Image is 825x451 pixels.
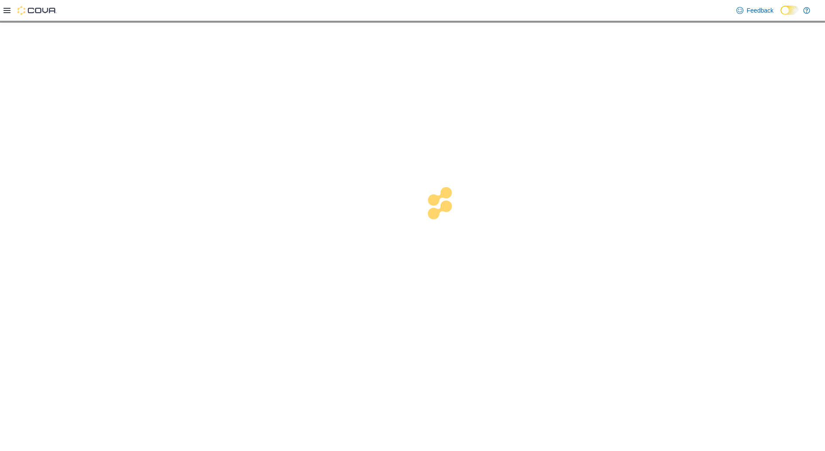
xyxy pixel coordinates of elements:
img: Cova [17,6,57,15]
input: Dark Mode [780,6,799,15]
a: Feedback [733,2,777,19]
span: Feedback [747,6,773,15]
img: cova-loader [412,181,478,246]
